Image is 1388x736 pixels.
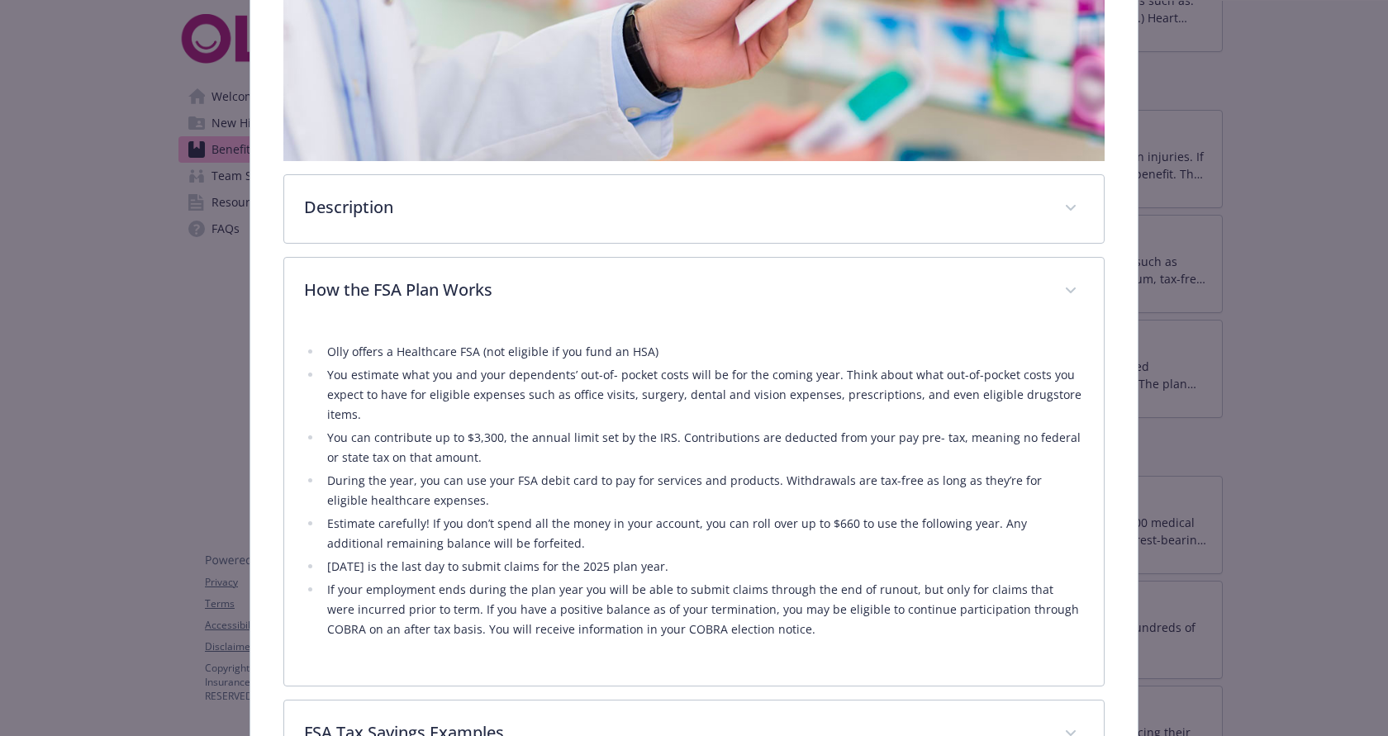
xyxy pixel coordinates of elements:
li: Estimate carefully! If you don’t spend all the money in your account, you can roll over up to $66... [322,514,1083,553]
p: Description [304,195,1043,220]
div: How the FSA Plan Works [284,325,1103,686]
li: [DATE] is the last day to submit claims for the 2025 plan year. [322,557,1083,577]
p: How the FSA Plan Works [304,278,1043,302]
li: Olly offers a Healthcare FSA (not eligible if you fund an HSA) [322,342,1083,362]
li: You estimate what you and your dependents’ out-of- pocket costs will be for the coming year. Thin... [322,365,1083,425]
li: If your employment ends during the plan year you will be able to submit claims through the end of... [322,580,1083,639]
div: How the FSA Plan Works [284,258,1103,325]
li: You can contribute up to $3,300, the annual limit set by the IRS. Contributions are deducted from... [322,428,1083,468]
div: Description [284,175,1103,243]
li: During the year, you can use your FSA debit card to pay for services and products. Withdrawals ar... [322,471,1083,510]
